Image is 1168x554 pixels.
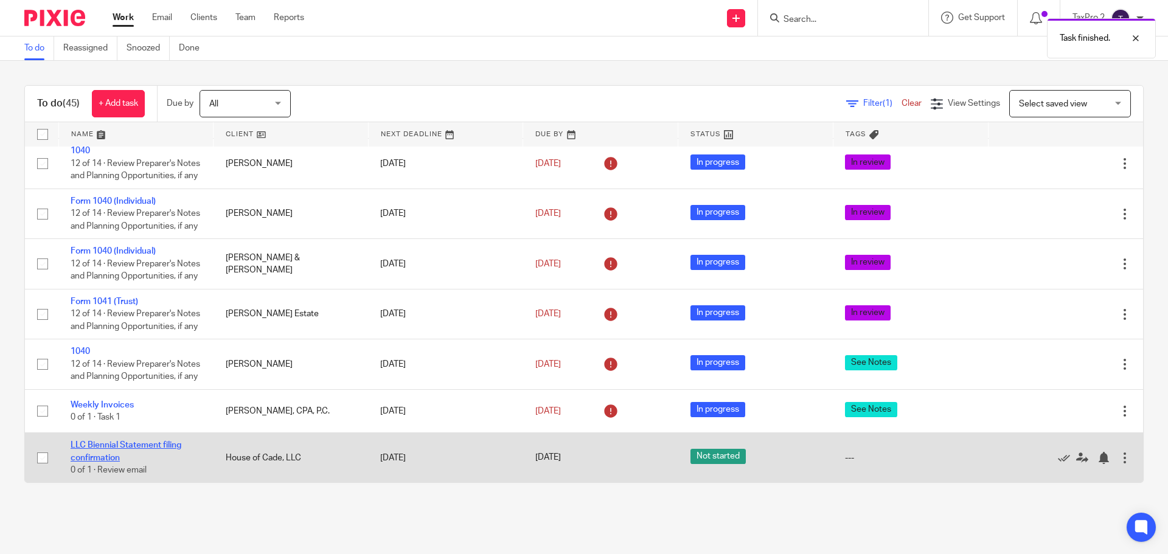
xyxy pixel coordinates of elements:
span: Not started [690,449,746,464]
span: 12 of 14 · Review Preparer's Notes and Planning Opportunities, if any [71,310,200,331]
a: Reports [274,12,304,24]
td: [PERSON_NAME] Estate [214,289,369,339]
td: [DATE] [368,339,523,389]
p: Task finished. [1060,32,1110,44]
a: Team [235,12,255,24]
span: In review [845,305,891,320]
span: In review [845,205,891,220]
td: [PERSON_NAME] [214,139,369,189]
span: Filter [863,99,902,108]
span: 12 of 14 · Review Preparer's Notes and Planning Opportunities, if any [71,159,200,181]
img: Pixie [24,10,85,26]
td: [PERSON_NAME] & [PERSON_NAME] [214,239,369,289]
a: Snoozed [127,36,170,60]
a: Weekly Invoices [71,401,134,409]
span: In progress [690,205,745,220]
span: Select saved view [1019,100,1087,108]
span: 12 of 14 · Review Preparer's Notes and Planning Opportunities, if any [71,360,200,381]
span: See Notes [845,355,897,370]
span: [DATE] [535,209,561,218]
a: Clear [902,99,922,108]
td: [DATE] [368,189,523,238]
span: (1) [883,99,892,108]
span: In progress [690,305,745,320]
a: Done [179,36,209,60]
span: [DATE] [535,260,561,268]
a: Form 1040 (Individual) [71,247,156,255]
img: svg%3E [1111,9,1130,28]
span: [DATE] [535,159,561,168]
td: [DATE] [368,433,523,483]
span: In progress [690,154,745,170]
td: [PERSON_NAME] [214,189,369,238]
a: 1040 [71,147,90,155]
span: [DATE] [535,310,561,318]
a: Email [152,12,172,24]
span: See Notes [845,402,897,417]
span: 12 of 14 · Review Preparer's Notes and Planning Opportunities, if any [71,260,200,281]
td: House of Cade, LLC [214,433,369,483]
span: In progress [690,402,745,417]
span: 12 of 14 · Review Preparer's Notes and Planning Opportunities, if any [71,209,200,230]
a: + Add task [92,90,145,117]
td: [DATE] [368,239,523,289]
span: 0 of 1 · Task 1 [71,413,120,421]
span: In progress [690,355,745,370]
span: [DATE] [535,360,561,369]
span: (45) [63,99,80,108]
span: In review [845,255,891,270]
a: To do [24,36,54,60]
span: All [209,100,218,108]
td: [DATE] [368,139,523,189]
span: In progress [690,255,745,270]
a: Mark as done [1058,452,1076,464]
span: [DATE] [535,454,561,462]
td: [PERSON_NAME], CPA, P.C. [214,389,369,432]
span: 0 of 1 · Review email [71,466,147,474]
span: Tags [846,131,866,137]
p: Due by [167,97,193,109]
a: Work [113,12,134,24]
a: 1040 [71,347,90,356]
span: [DATE] [535,407,561,415]
span: In review [845,154,891,170]
a: LLC Biennial Statement filing confirmation [71,441,181,462]
a: Reassigned [63,36,117,60]
h1: To do [37,97,80,110]
a: Form 1041 (Trust) [71,297,138,306]
div: --- [845,452,976,464]
td: [DATE] [368,389,523,432]
td: [PERSON_NAME] [214,339,369,389]
td: [DATE] [368,289,523,339]
span: View Settings [948,99,1000,108]
a: Clients [190,12,217,24]
a: Form 1040 (Individual) [71,197,156,206]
